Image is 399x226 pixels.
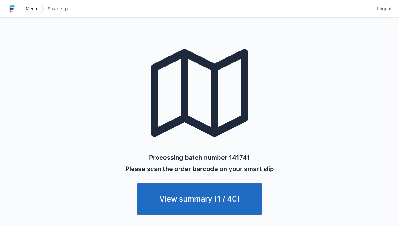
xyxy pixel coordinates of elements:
img: svg> [41,1,44,16]
a: View summary (1 / 40) [137,183,262,215]
span: Menu [26,6,37,12]
img: logo-small.jpg [8,4,17,14]
p: Please scan the order barcode on your smart slip [125,164,274,173]
p: Processing batch number 141741 [149,153,250,162]
span: Logout [377,6,391,12]
a: Menu [22,3,41,14]
a: Smart slip [44,3,72,14]
span: Smart slip [48,6,68,12]
a: Logout [373,3,391,14]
